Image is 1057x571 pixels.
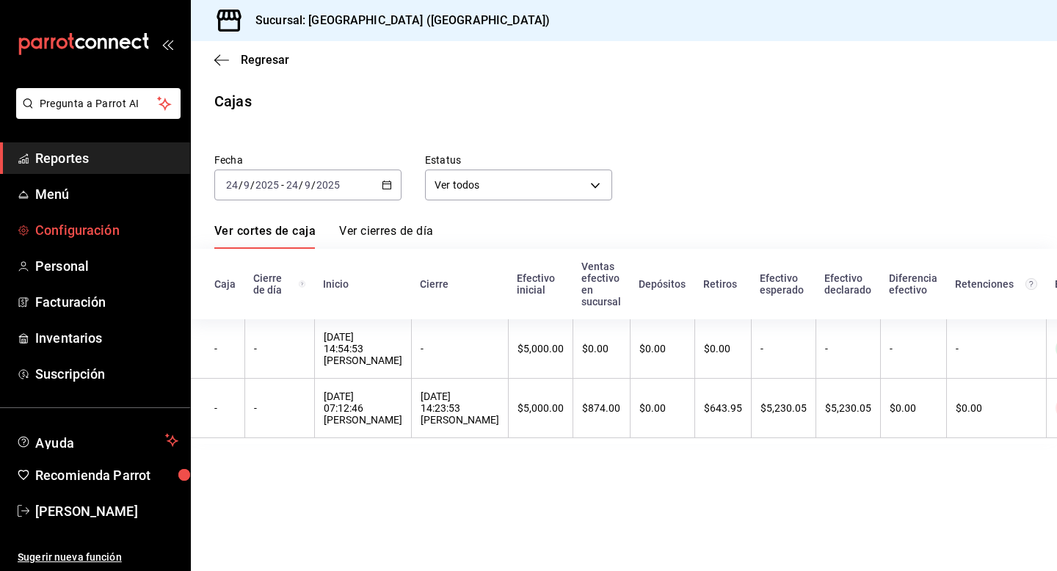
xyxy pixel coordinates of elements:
[254,343,305,354] div: -
[582,343,621,354] div: $0.00
[16,88,181,119] button: Pregunta a Parrot AI
[35,220,178,240] span: Configuración
[421,390,499,426] div: [DATE] 14:23:53 [PERSON_NAME]
[40,96,158,112] span: Pregunta a Parrot AI
[704,343,742,354] div: $0.00
[286,179,299,191] input: --
[250,179,255,191] span: /
[244,12,550,29] h3: Sucursal: [GEOGRAPHIC_DATA] ([GEOGRAPHIC_DATA])
[517,343,564,354] div: $5,000.00
[214,53,289,67] button: Regresar
[214,224,316,249] a: Ver cortes de caja
[253,272,305,296] div: Cierre de día
[214,90,252,112] div: Cajas
[161,38,173,50] button: open_drawer_menu
[35,292,178,312] span: Facturación
[254,402,305,414] div: -
[639,402,686,414] div: $0.00
[311,179,316,191] span: /
[239,179,243,191] span: /
[420,278,499,290] div: Cierre
[704,402,742,414] div: $643.95
[316,179,341,191] input: ----
[241,53,289,67] span: Regresar
[425,155,612,165] label: Estatus
[35,148,178,168] span: Reportes
[760,402,807,414] div: $5,230.05
[214,224,433,249] div: navigation tabs
[299,179,303,191] span: /
[214,402,236,414] div: -
[517,272,564,296] div: Efectivo inicial
[10,106,181,122] a: Pregunta a Parrot AI
[639,343,686,354] div: $0.00
[35,184,178,204] span: Menú
[639,278,686,290] div: Depósitos
[255,179,280,191] input: ----
[955,278,1037,290] div: Retenciones
[35,465,178,485] span: Recomienda Parrot
[825,343,871,354] div: -
[324,390,402,426] div: [DATE] 07:12:46 [PERSON_NAME]
[425,170,612,200] div: Ver todos
[35,432,159,449] span: Ayuda
[760,272,807,296] div: Efectivo esperado
[243,179,250,191] input: --
[304,179,311,191] input: --
[35,364,178,384] span: Suscripción
[214,155,402,165] label: Fecha
[956,402,1037,414] div: $0.00
[824,272,871,296] div: Efectivo declarado
[35,328,178,348] span: Inventarios
[517,402,564,414] div: $5,000.00
[956,343,1037,354] div: -
[889,272,937,296] div: Diferencia efectivo
[214,278,236,290] div: Caja
[225,179,239,191] input: --
[582,402,621,414] div: $874.00
[581,261,621,308] div: Ventas efectivo en sucursal
[299,278,305,290] svg: El número de cierre de día es consecutivo y consolida todos los cortes de caja previos en un únic...
[281,179,284,191] span: -
[825,402,871,414] div: $5,230.05
[890,343,937,354] div: -
[324,331,402,366] div: [DATE] 14:54:53 [PERSON_NAME]
[339,224,433,249] a: Ver cierres de día
[18,550,178,565] span: Sugerir nueva función
[35,501,178,521] span: [PERSON_NAME]
[703,278,742,290] div: Retiros
[323,278,402,290] div: Inicio
[421,343,499,354] div: -
[1025,278,1037,290] svg: Total de retenciones de propinas registradas
[890,402,937,414] div: $0.00
[214,343,236,354] div: -
[760,343,807,354] div: -
[35,256,178,276] span: Personal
